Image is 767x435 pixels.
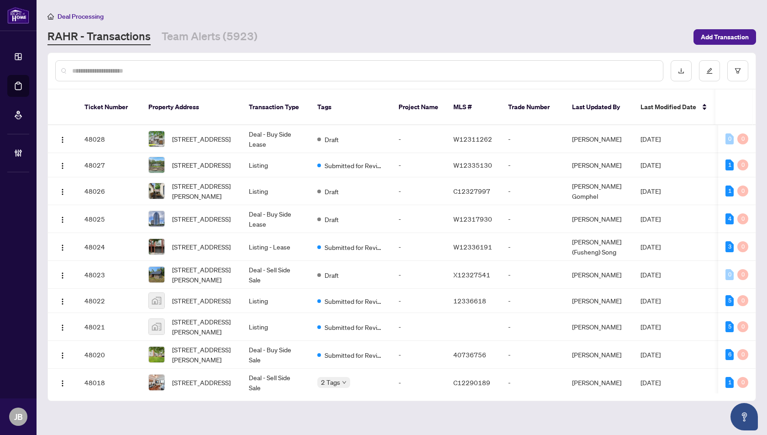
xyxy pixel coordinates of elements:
[325,214,339,224] span: Draft
[391,153,446,177] td: -
[172,242,231,252] span: [STREET_ADDRESS]
[55,239,70,254] button: Logo
[737,349,748,360] div: 0
[737,159,748,170] div: 0
[59,162,66,170] img: Logo
[77,153,141,177] td: 48027
[149,157,164,173] img: thumbnail-img
[565,289,633,313] td: [PERSON_NAME]
[77,125,141,153] td: 48028
[242,125,310,153] td: Deal - Buy Side Lease
[59,324,66,331] img: Logo
[501,289,565,313] td: -
[453,350,486,359] span: 40736756
[55,212,70,226] button: Logo
[641,187,661,195] span: [DATE]
[725,186,734,196] div: 1
[693,29,756,45] button: Add Transaction
[641,378,661,387] span: [DATE]
[641,102,696,112] span: Last Modified Date
[59,352,66,359] img: Logo
[391,205,446,233] td: -
[325,160,384,170] span: Submitted for Review
[59,244,66,251] img: Logo
[501,313,565,341] td: -
[565,205,633,233] td: [PERSON_NAME]
[47,29,151,45] a: RAHR - Transactions
[172,160,231,170] span: [STREET_ADDRESS]
[172,214,231,224] span: [STREET_ADDRESS]
[501,261,565,289] td: -
[641,215,661,223] span: [DATE]
[321,377,340,387] span: 2 Tags
[453,271,490,279] span: X12327541
[149,319,164,334] img: thumbnail-img
[55,293,70,308] button: Logo
[737,269,748,280] div: 0
[737,186,748,196] div: 0
[678,68,684,74] span: download
[565,90,633,125] th: Last Updated By
[565,261,633,289] td: [PERSON_NAME]
[310,90,391,125] th: Tags
[737,321,748,332] div: 0
[641,161,661,169] span: [DATE]
[77,90,141,125] th: Ticket Number
[501,341,565,369] td: -
[453,243,492,251] span: W12336191
[172,317,234,337] span: [STREET_ADDRESS][PERSON_NAME]
[325,296,384,306] span: Submitted for Review
[737,213,748,224] div: 0
[641,323,661,331] span: [DATE]
[325,322,384,332] span: Submitted for Review
[172,265,234,285] span: [STREET_ADDRESS][PERSON_NAME]
[242,261,310,289] td: Deal - Sell Side Sale
[325,270,339,280] span: Draft
[149,293,164,308] img: thumbnail-img
[149,239,164,255] img: thumbnail-img
[391,369,446,397] td: -
[501,233,565,261] td: -
[725,321,734,332] div: 5
[725,269,734,280] div: 0
[242,341,310,369] td: Deal - Buy Side Sale
[453,297,486,305] span: 12336618
[641,350,661,359] span: [DATE]
[242,233,310,261] td: Listing - Lease
[501,125,565,153] td: -
[565,153,633,177] td: [PERSON_NAME]
[242,369,310,397] td: Deal - Sell Side Sale
[55,347,70,362] button: Logo
[737,133,748,144] div: 0
[162,29,257,45] a: Team Alerts (5923)
[725,213,734,224] div: 4
[735,68,741,74] span: filter
[172,181,234,201] span: [STREET_ADDRESS][PERSON_NAME]
[391,289,446,313] td: -
[77,341,141,369] td: 48020
[149,267,164,282] img: thumbnail-img
[725,377,734,388] div: 1
[342,380,347,385] span: down
[55,375,70,390] button: Logo
[7,7,29,24] img: logo
[59,380,66,387] img: Logo
[391,233,446,261] td: -
[242,289,310,313] td: Listing
[725,295,734,306] div: 5
[242,177,310,205] td: Listing
[501,153,565,177] td: -
[59,272,66,279] img: Logo
[727,60,748,81] button: filter
[77,261,141,289] td: 48023
[149,375,164,390] img: thumbnail-img
[737,377,748,388] div: 0
[565,125,633,153] td: [PERSON_NAME]
[14,410,23,423] span: JB
[325,242,384,252] span: Submitted for Review
[725,241,734,252] div: 3
[453,135,492,143] span: W12311262
[453,161,492,169] span: W12335130
[55,132,70,146] button: Logo
[172,345,234,365] span: [STREET_ADDRESS][PERSON_NAME]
